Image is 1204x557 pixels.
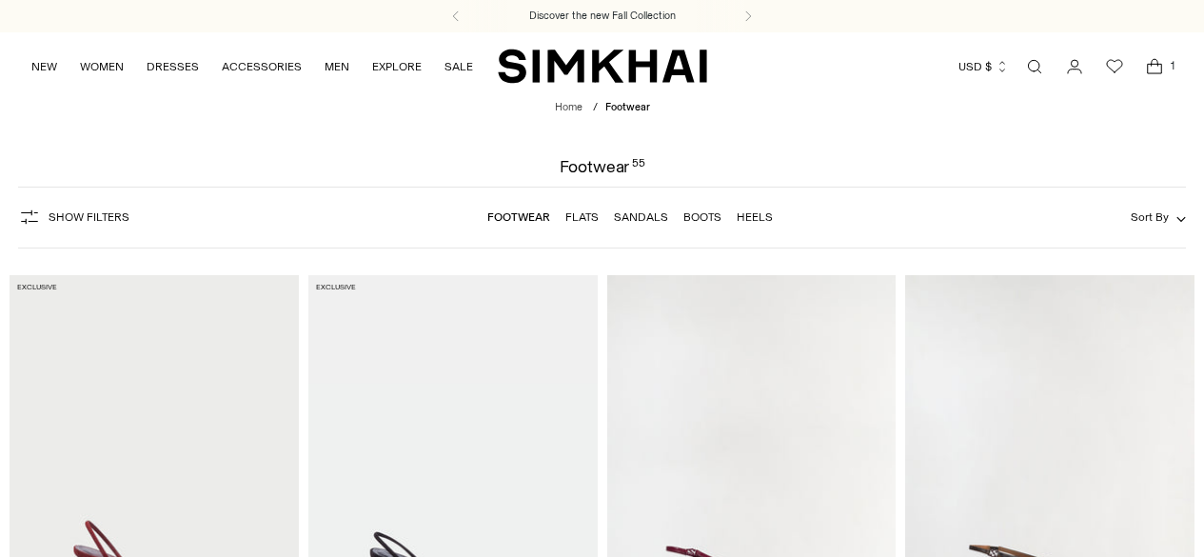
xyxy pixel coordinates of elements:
[372,46,422,88] a: EXPLORE
[555,101,582,113] a: Home
[498,48,707,85] a: SIMKHAI
[487,210,550,224] a: Footwear
[560,158,645,175] h1: Footwear
[555,100,650,116] nav: breadcrumbs
[1135,48,1174,86] a: Open cart modal
[1056,48,1094,86] a: Go to the account page
[737,210,773,224] a: Heels
[147,46,199,88] a: DRESSES
[593,100,598,116] div: /
[80,46,124,88] a: WOMEN
[325,46,349,88] a: MEN
[222,46,302,88] a: ACCESSORIES
[529,9,676,24] a: Discover the new Fall Collection
[18,202,129,232] button: Show Filters
[487,197,773,237] nav: Linked collections
[565,210,599,224] a: Flats
[444,46,473,88] a: SALE
[683,210,721,224] a: Boots
[49,210,129,224] span: Show Filters
[1131,207,1186,228] button: Sort By
[1131,210,1169,224] span: Sort By
[605,101,650,113] span: Footwear
[632,158,645,175] div: 55
[1164,57,1181,74] span: 1
[614,210,668,224] a: Sandals
[958,46,1009,88] button: USD $
[1095,48,1134,86] a: Wishlist
[1016,48,1054,86] a: Open search modal
[31,46,57,88] a: NEW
